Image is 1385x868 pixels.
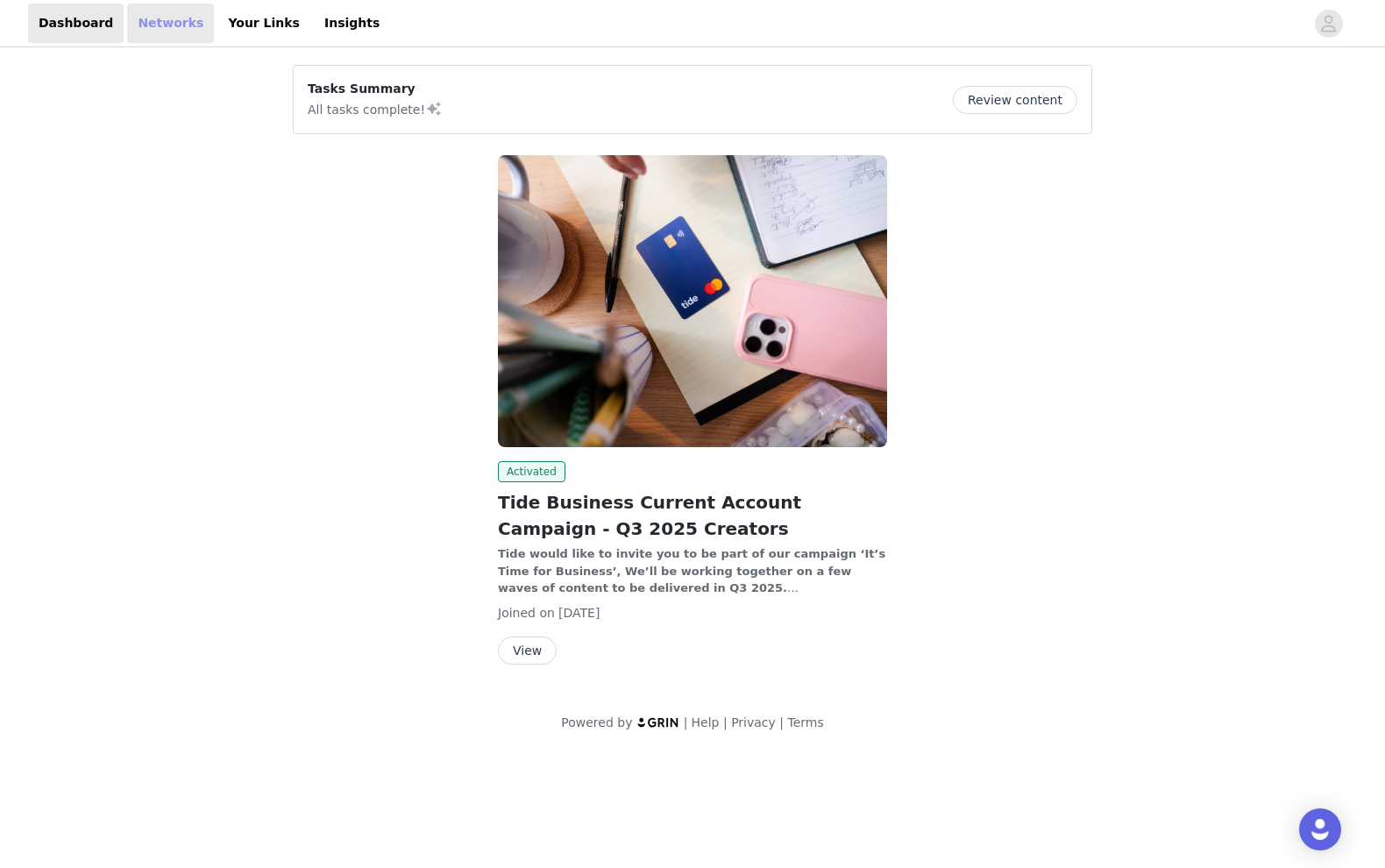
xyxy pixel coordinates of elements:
[127,4,214,43] a: Networks
[561,715,632,729] span: Powered by
[558,606,600,620] span: [DATE]
[731,715,776,729] a: Privacy
[953,86,1077,114] button: Review content
[779,715,784,729] span: |
[308,98,443,119] p: All tasks complete!
[498,606,555,620] span: Joined on
[498,461,565,482] span: Activated
[498,644,557,658] a: View
[787,715,823,729] a: Terms
[28,4,124,43] a: Dashboard
[217,4,310,43] a: Your Links
[498,547,885,594] strong: Tide would like to invite you to be part of our campaign ‘It’s Time for Business’, We’ll be worki...
[692,715,720,729] a: Help
[308,80,443,98] p: Tasks Summary
[498,489,887,542] h2: Tide Business Current Account Campaign - Q3 2025 Creators
[314,4,390,43] a: Insights
[723,715,728,729] span: |
[498,637,557,665] button: View
[684,715,688,729] span: |
[1320,10,1337,38] div: avatar
[636,716,680,728] img: logo
[498,155,887,447] img: Tide Business
[1299,808,1341,850] div: Open Intercom Messenger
